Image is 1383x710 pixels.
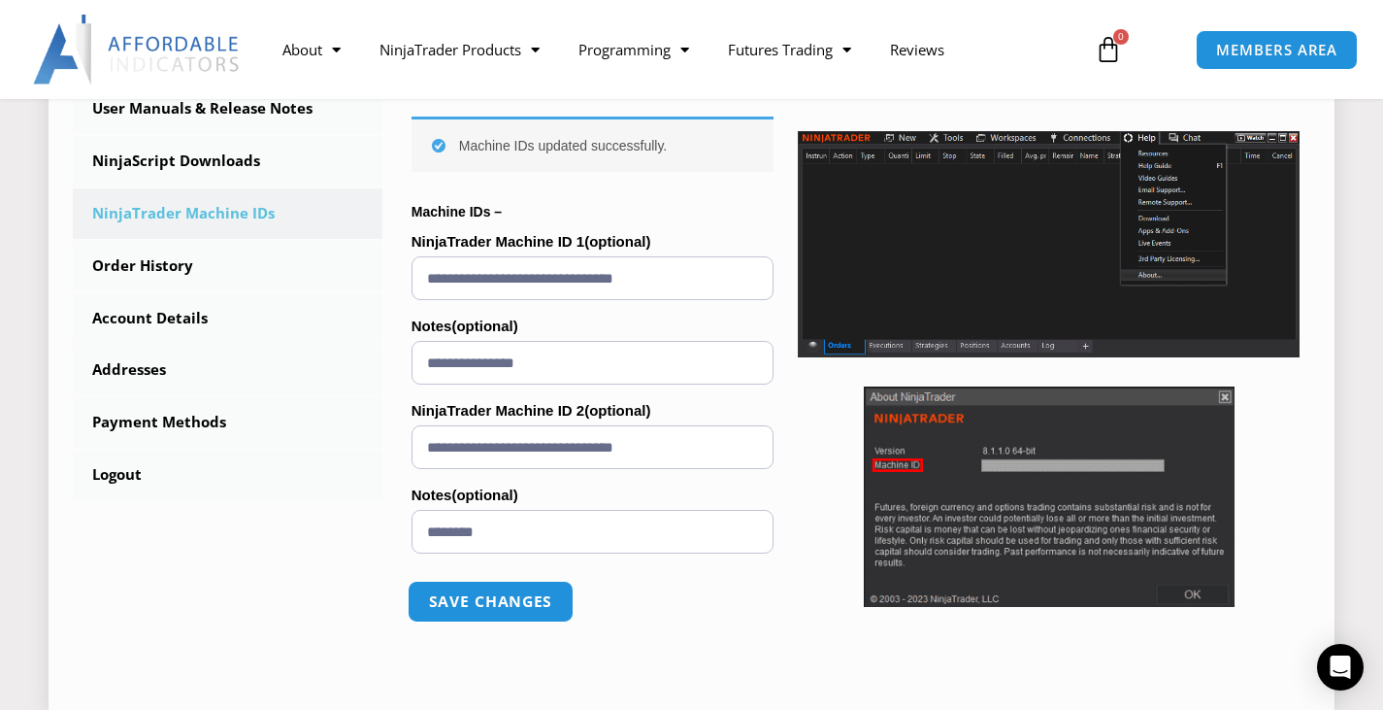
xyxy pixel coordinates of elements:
a: NinjaTrader Machine IDs [73,188,382,239]
span: (optional) [451,487,517,503]
strong: Machine IDs – [412,204,502,220]
a: User Manuals & Release Notes [73,84,382,134]
a: Reviews [871,27,964,72]
a: 0 [1066,21,1151,78]
label: NinjaTrader Machine ID 2 [412,396,774,425]
h4: Where to find your Machine ID [798,77,1300,102]
label: Notes [412,312,774,341]
a: Payment Methods [73,397,382,448]
a: NinjaTrader Products [360,27,559,72]
a: Futures Trading [708,27,871,72]
a: NinjaScript Downloads [73,136,382,186]
div: Open Intercom Messenger [1317,644,1364,691]
span: (optional) [584,233,650,250]
a: Account Details [73,293,382,344]
label: NinjaTrader Machine ID 1 [412,227,774,256]
a: Logout [73,450,382,500]
nav: Menu [263,27,1079,72]
span: MEMBERS AREA [1216,43,1337,57]
img: Screenshot 2025-01-17 114931 | Affordable Indicators – NinjaTrader [864,387,1235,607]
a: Order History [73,241,382,291]
a: About [263,27,360,72]
span: (optional) [451,318,517,334]
img: LogoAI | Affordable Indicators – NinjaTrader [33,15,242,85]
a: MEMBERS AREA [1196,30,1358,70]
a: Addresses [73,345,382,395]
div: Machine IDs updated successfully. [412,117,774,172]
img: Screenshot 2025-01-17 1155544 | Affordable Indicators – NinjaTrader [798,131,1300,357]
a: Programming [559,27,708,72]
span: (optional) [584,402,650,419]
span: 0 [1113,29,1129,45]
label: Notes [412,481,774,510]
nav: Account pages [73,31,382,500]
button: Save changes [408,581,574,623]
